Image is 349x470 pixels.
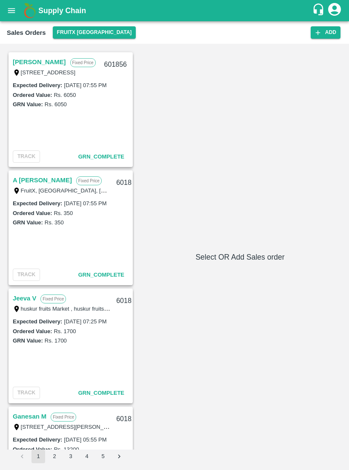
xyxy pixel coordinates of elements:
[78,153,124,160] span: GRN_Complete
[78,390,124,396] span: GRN_Complete
[64,318,106,325] label: [DATE] 07:25 PM
[14,450,127,463] nav: pagination navigation
[13,200,62,207] label: Expected Delivery :
[38,5,312,17] a: Supply Chain
[31,450,45,463] button: page 1
[13,318,62,325] label: Expected Delivery :
[21,69,76,76] label: [STREET_ADDRESS]
[2,1,21,20] button: open drawer
[13,337,43,344] label: GRN Value:
[13,436,62,443] label: Expected Delivery :
[13,219,43,226] label: GRN Value:
[13,101,43,108] label: GRN Value:
[48,450,61,463] button: Go to page 2
[111,173,144,193] div: 601855
[54,446,79,453] label: Rs. 13200
[99,55,132,75] div: 601856
[311,26,340,39] button: Add
[13,82,62,88] label: Expected Delivery :
[51,413,76,422] p: Fixed Price
[54,92,76,98] label: Rs. 6050
[112,450,126,463] button: Go to next page
[80,450,94,463] button: Go to page 4
[45,101,67,108] label: Rs. 6050
[312,3,327,18] div: customer-support
[13,92,52,98] label: Ordered Value:
[64,450,77,463] button: Go to page 3
[327,2,342,20] div: account of current user
[78,272,124,278] span: GRN_Complete
[40,294,66,303] p: Fixed Price
[76,176,102,185] p: Fixed Price
[13,57,66,68] a: [PERSON_NAME]
[13,210,52,216] label: Ordered Value:
[64,82,106,88] label: [DATE] 07:55 PM
[13,175,72,186] a: A [PERSON_NAME]
[13,328,52,334] label: Ordered Value:
[45,337,67,344] label: Rs. 1700
[13,411,46,422] a: Ganesan M
[111,291,144,311] div: 601854
[70,58,96,67] p: Fixed Price
[64,200,106,207] label: [DATE] 07:55 PM
[13,446,52,453] label: Ordered Value:
[54,328,76,334] label: Rs. 1700
[111,409,144,429] div: 601828
[13,293,36,304] a: Jeeva V
[64,436,106,443] label: [DATE] 05:55 PM
[54,210,73,216] label: Rs. 350
[21,2,38,19] img: logo
[21,187,234,194] label: FruitX, [GEOGRAPHIC_DATA], [GEOGRAPHIC_DATA] Urban, [GEOGRAPHIC_DATA]
[45,219,64,226] label: Rs. 350
[96,450,110,463] button: Go to page 5
[38,6,86,15] b: Supply Chain
[21,423,121,430] label: [STREET_ADDRESS][PERSON_NAME]
[138,251,342,263] h6: Select OR Add Sales order
[7,27,46,38] div: Sales Orders
[53,26,136,39] button: Select DC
